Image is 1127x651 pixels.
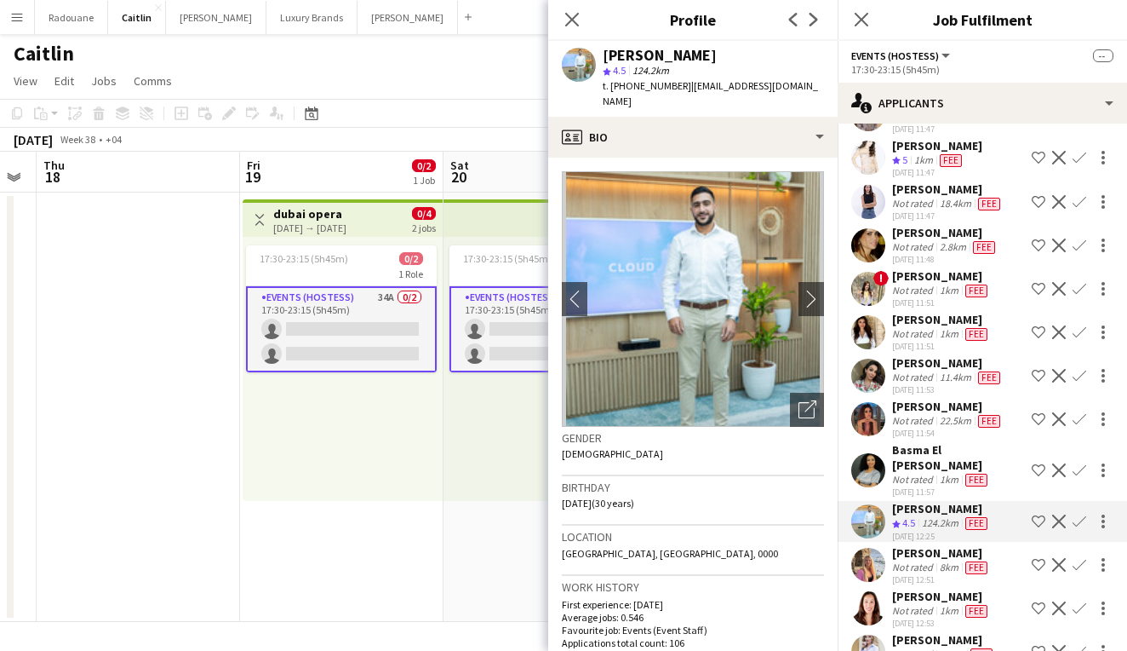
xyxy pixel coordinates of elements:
[246,286,437,372] app-card-role: Events (Hostess)34A0/217:30-23:15 (5h45m)
[851,49,953,62] button: Events (Hostess)
[892,384,1004,395] div: [DATE] 11:53
[603,79,818,107] span: | [EMAIL_ADDRESS][DOMAIN_NAME]
[629,64,672,77] span: 124.2km
[892,210,1004,222] div: [DATE] 11:47
[936,561,962,574] div: 8km
[918,516,962,531] div: 124.2km
[603,48,717,63] div: [PERSON_NAME]
[14,73,37,89] span: View
[54,73,74,89] span: Edit
[244,167,260,187] span: 19
[448,167,469,187] span: 20
[892,297,991,308] div: [DATE] 11:51
[978,415,1000,428] span: Fee
[562,447,663,460] span: [DEMOGRAPHIC_DATA]
[48,70,81,92] a: Edit
[973,241,995,254] span: Fee
[936,240,970,254] div: 2.8km
[562,497,634,510] span: [DATE] (30 years)
[450,158,469,173] span: Sat
[962,516,991,531] div: Crew has different fees then in role
[14,131,53,148] div: [DATE]
[936,414,975,428] div: 22.5km
[902,516,915,529] span: 4.5
[892,414,936,428] div: Not rated
[892,197,936,210] div: Not rated
[562,480,824,495] h3: Birthday
[892,327,936,341] div: Not rated
[91,73,117,89] span: Jobs
[84,70,123,92] a: Jobs
[273,222,346,234] div: [DATE] → [DATE]
[562,611,824,624] p: Average jobs: 0.546
[962,561,991,574] div: Crew has different fees then in role
[892,124,991,135] div: [DATE] 11:47
[965,474,987,487] span: Fee
[613,64,626,77] span: 4.5
[266,1,358,34] button: Luxury Brands
[412,159,436,172] span: 0/2
[246,245,437,372] div: 17:30-23:15 (5h45m)0/21 RoleEvents (Hostess)34A0/217:30-23:15 (5h45m)
[399,252,423,265] span: 0/2
[412,220,436,234] div: 2 jobs
[970,240,998,254] div: Crew has different fees then in role
[892,501,991,516] div: [PERSON_NAME]
[449,245,640,372] app-job-card: 17:30-23:15 (5h45m)0/21 RoleEvents (Hostess)34A0/217:30-23:15 (5h45m)
[892,268,991,284] div: [PERSON_NAME]
[838,83,1127,124] div: Applicants
[892,181,1004,197] div: [PERSON_NAME]
[790,393,824,427] div: Open photos pop-in
[892,312,991,327] div: [PERSON_NAME]
[892,240,936,254] div: Not rated
[892,589,991,604] div: [PERSON_NAME]
[260,252,348,265] span: 17:30-23:15 (5h45m)
[975,371,1004,384] div: Crew has different fees then in role
[892,473,936,487] div: Not rated
[892,442,1025,473] div: Basma El [PERSON_NAME]
[936,473,962,487] div: 1km
[892,574,991,585] div: [DATE] 12:51
[936,371,975,384] div: 11.4km
[449,286,640,372] app-card-role: Events (Hostess)34A0/217:30-23:15 (5h45m)
[936,327,962,341] div: 1km
[892,487,1025,498] div: [DATE] 11:57
[562,598,824,611] p: First experience: [DATE]
[562,624,824,637] p: Favourite job: Events (Event Staff)
[902,153,907,166] span: 5
[978,372,1000,384] span: Fee
[43,158,65,173] span: Thu
[940,154,962,167] span: Fee
[975,414,1004,428] div: Crew has different fees then in role
[965,517,987,530] span: Fee
[562,547,778,560] span: [GEOGRAPHIC_DATA], [GEOGRAPHIC_DATA], 0000
[892,371,936,384] div: Not rated
[892,604,936,618] div: Not rated
[965,562,987,574] span: Fee
[892,428,1004,439] div: [DATE] 11:54
[892,618,991,629] div: [DATE] 12:53
[398,268,423,280] span: 1 Role
[892,167,982,178] div: [DATE] 11:47
[838,9,1127,31] h3: Job Fulfilment
[965,605,987,618] span: Fee
[14,41,74,66] h1: Caitlin
[35,1,108,34] button: Radouane
[413,174,435,187] div: 1 Job
[562,579,824,595] h3: Work history
[962,604,991,618] div: Crew has different fees then in role
[562,637,824,649] p: Applications total count: 106
[562,171,824,427] img: Crew avatar or photo
[936,604,962,618] div: 1km
[851,49,939,62] span: Events (Hostess)
[851,63,1113,76] div: 17:30-23:15 (5h45m)
[892,341,991,352] div: [DATE] 11:51
[873,271,889,286] span: !
[106,133,122,146] div: +04
[134,73,172,89] span: Comms
[127,70,179,92] a: Comms
[463,252,552,265] span: 17:30-23:15 (5h45m)
[962,327,991,341] div: Crew has different fees then in role
[412,207,436,220] span: 0/4
[548,9,838,31] h3: Profile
